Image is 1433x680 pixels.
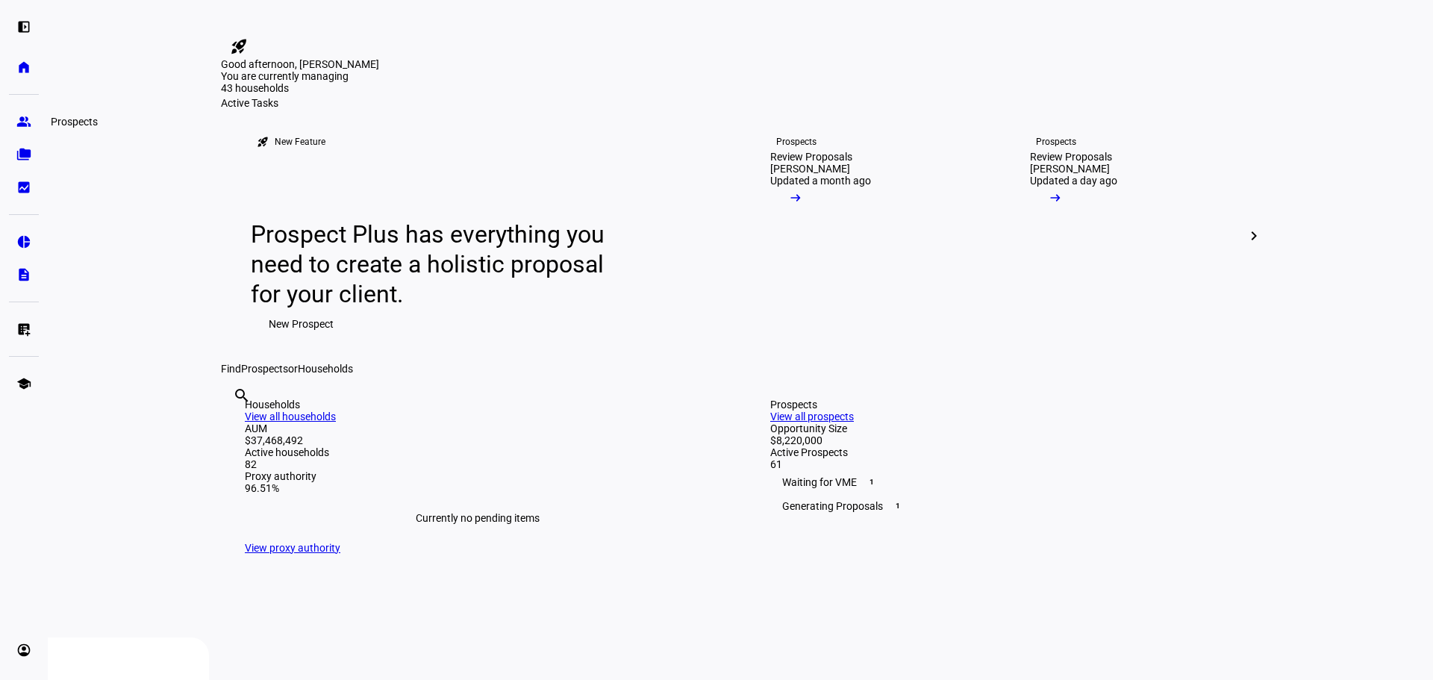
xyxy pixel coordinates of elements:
eth-mat-symbol: list_alt_add [16,322,31,337]
div: Active households [245,446,711,458]
a: description [9,260,39,290]
div: Active Prospects [770,446,1236,458]
span: Prospects [241,363,288,375]
button: New Prospect [251,309,352,339]
div: Find or [221,363,1260,375]
span: 1 [866,476,878,488]
a: ProspectsReview Proposals[PERSON_NAME]Updated a month ago [746,109,994,363]
div: 82 [245,458,711,470]
div: Generating Proposals [770,494,1236,518]
div: Updated a day ago [1030,175,1117,187]
div: Opportunity Size [770,422,1236,434]
div: New Feature [275,136,325,148]
span: You are currently managing [221,70,349,82]
mat-icon: rocket_launch [230,37,248,55]
eth-mat-symbol: bid_landscape [16,180,31,195]
a: View proxy authority [245,542,340,554]
div: Prospects [1036,136,1076,148]
mat-icon: search [233,387,251,405]
div: Proxy authority [245,470,711,482]
div: Active Tasks [221,97,1260,109]
mat-icon: rocket_launch [257,136,269,148]
div: Updated a month ago [770,175,871,187]
div: Review Proposals [1030,151,1112,163]
a: ProspectsReview Proposals[PERSON_NAME]Updated a day ago [1006,109,1254,363]
div: Review Proposals [770,151,852,163]
mat-icon: chevron_right [1245,227,1263,245]
mat-icon: arrow_right_alt [1048,190,1063,205]
a: pie_chart [9,227,39,257]
input: Enter name of prospect or household [233,407,236,425]
eth-mat-symbol: account_circle [16,643,31,658]
span: New Prospect [269,309,334,339]
div: $8,220,000 [770,434,1236,446]
a: folder_copy [9,140,39,169]
eth-mat-symbol: description [16,267,31,282]
div: 96.51% [245,482,711,494]
div: 61 [770,458,1236,470]
div: Good afternoon, [PERSON_NAME] [221,58,1260,70]
span: 1 [892,500,904,512]
div: AUM [245,422,711,434]
mat-icon: arrow_right_alt [788,190,803,205]
eth-mat-symbol: left_panel_open [16,19,31,34]
a: home [9,52,39,82]
div: Currently no pending items [245,494,711,542]
eth-mat-symbol: pie_chart [16,234,31,249]
div: 43 households [221,82,370,97]
div: Prospects [45,113,104,131]
div: Households [245,399,711,411]
div: Waiting for VME [770,470,1236,494]
span: Households [298,363,353,375]
a: bid_landscape [9,172,39,202]
a: View all prospects [770,411,854,422]
a: View all households [245,411,336,422]
eth-mat-symbol: group [16,114,31,129]
eth-mat-symbol: home [16,60,31,75]
div: Prospect Plus has everything you need to create a holistic proposal for your client. [251,219,619,309]
eth-mat-symbol: folder_copy [16,147,31,162]
div: [PERSON_NAME] [1030,163,1110,175]
eth-mat-symbol: school [16,376,31,391]
a: group [9,107,39,137]
div: $37,468,492 [245,434,711,446]
div: Prospects [776,136,817,148]
div: Prospects [770,399,1236,411]
div: [PERSON_NAME] [770,163,850,175]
